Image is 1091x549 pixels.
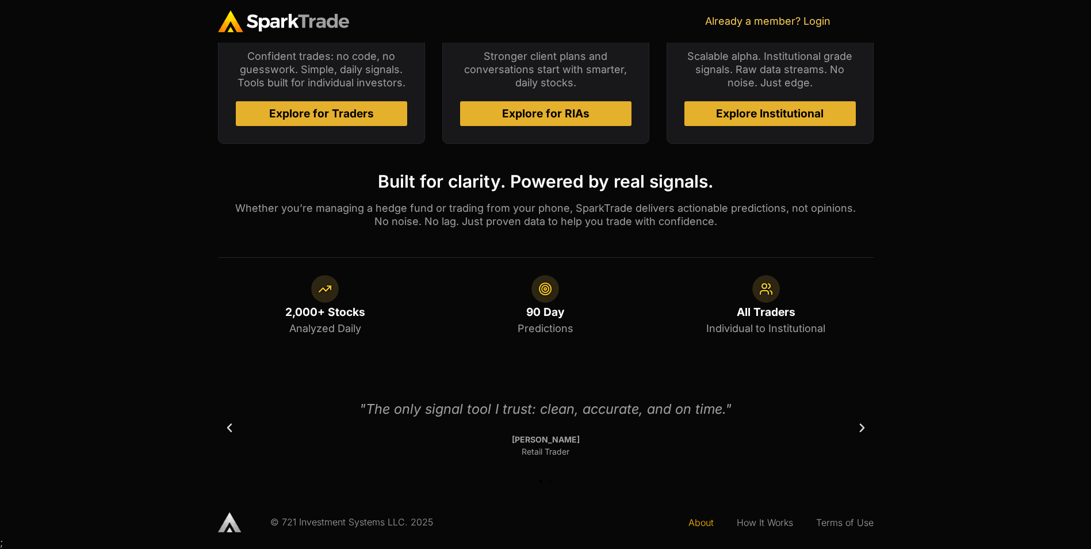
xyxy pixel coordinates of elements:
[502,108,589,119] span: Explore for RIAs
[805,509,885,536] a: Terms of Use
[234,387,857,492] div: Slides
[512,445,580,457] span: Retail Trader
[218,173,874,190] h4: Built for clarity. Powered by real signals.
[526,305,565,319] span: 90 Day
[705,15,830,27] a: Already a member? Login
[269,108,374,119] span: Explore for Traders
[285,305,365,319] span: 2,000+ Stocks
[218,322,432,335] p: Analyzed Daily
[287,516,433,528] span: 21 Investment Systems LLC. 2025
[549,479,553,483] span: Go to slide 2
[684,101,856,126] a: Explore Institutional
[224,422,235,434] div: Previous slide
[234,387,857,469] div: 1 / 2
[737,305,795,319] span: All Traders
[236,101,407,126] a: Explore for Traders
[460,49,631,90] p: Stronger client plans and conversations start with smarter, daily stocks.
[677,509,885,536] nav: Menu
[246,399,845,419] div: "The only signal tool I trust: clean, accurate, and on time."
[218,201,874,228] p: Whether you’re managing a hedge fund or trading from your phone, SparkTrade delivers actionable p...
[856,422,868,434] div: Next slide
[677,509,725,536] a: About
[438,322,653,335] p: Predictions
[539,479,542,483] span: Go to slide 1
[725,509,805,536] a: How It Works
[659,322,873,335] p: Individual to Institutional
[460,101,631,126] a: Explore for RIAs
[684,49,856,90] p: Scalable alpha. Institutional grade signals. Raw data streams. No noise. Just edge.
[270,516,287,528] span: © 7
[512,433,580,445] span: [PERSON_NAME]
[236,49,407,90] p: Confident trades: no code, no guesswork. Simple, daily signals. Tools built for individual invest...
[716,108,824,119] span: Explore Institutional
